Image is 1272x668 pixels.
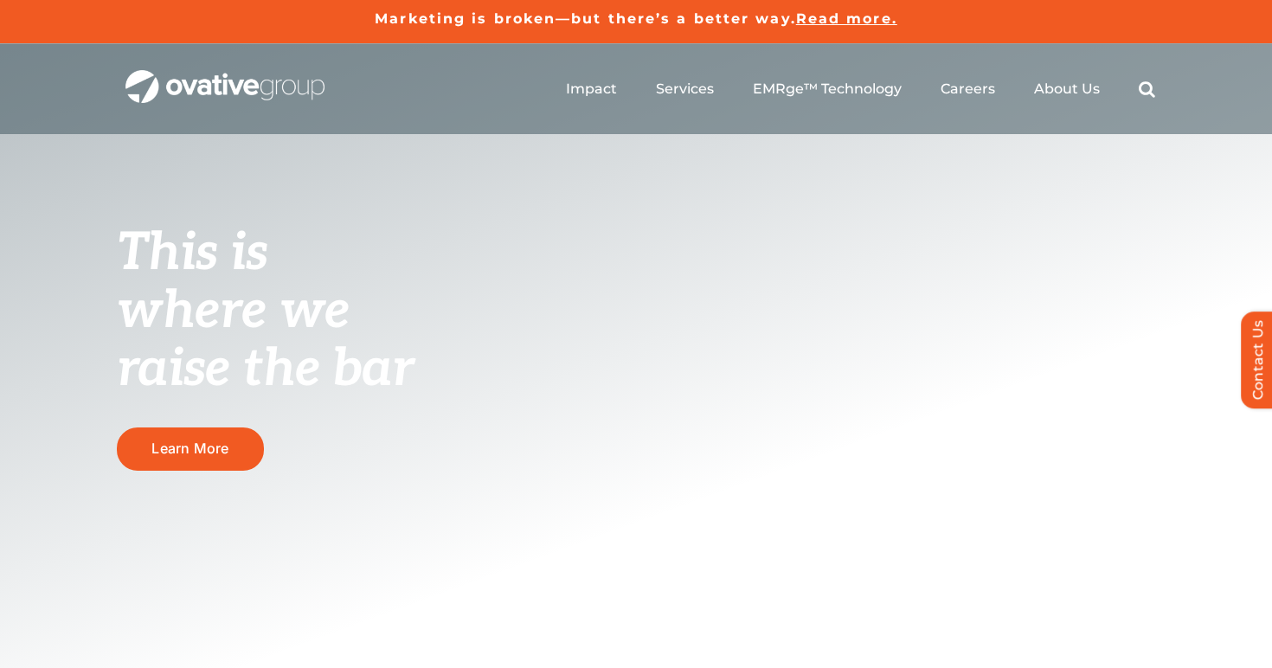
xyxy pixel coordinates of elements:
a: Impact [566,80,617,98]
a: Learn More [117,427,264,470]
span: Learn More [151,440,228,457]
a: EMRge™ Technology [753,80,902,98]
nav: Menu [566,61,1155,117]
a: Careers [941,80,995,98]
a: Services [656,80,714,98]
span: This is [117,222,267,285]
a: Search [1139,80,1155,98]
span: where we raise the bar [117,280,414,401]
a: Read more. [796,10,897,27]
a: OG_Full_horizontal_WHT [125,68,324,85]
a: About Us [1034,80,1100,98]
a: Marketing is broken—but there’s a better way. [375,10,796,27]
